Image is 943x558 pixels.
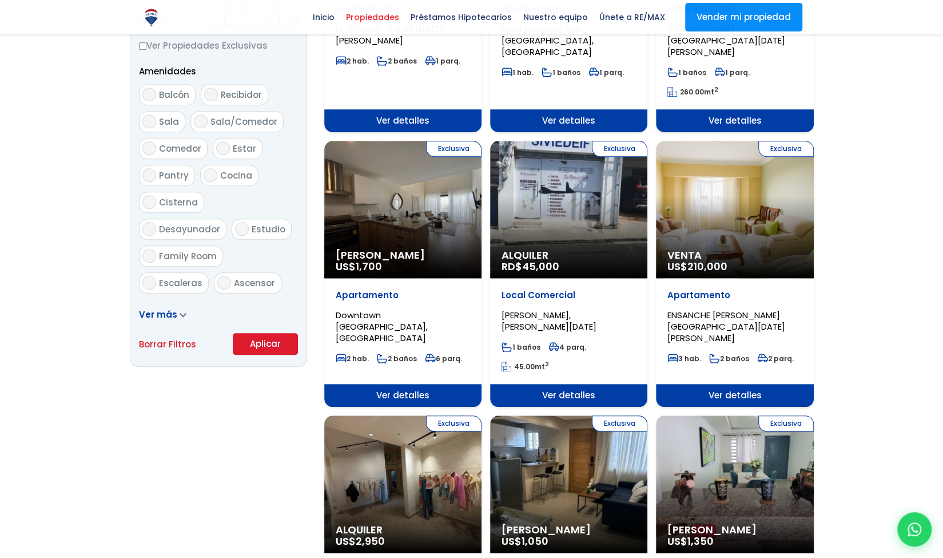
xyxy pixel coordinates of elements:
[592,415,647,432] span: Exclusiva
[502,524,636,536] span: [PERSON_NAME]
[194,114,208,128] input: Sala/Comedor
[324,109,482,132] span: Ver detalles
[425,56,460,66] span: 1 parq.
[139,64,298,78] p: Amenidades
[139,308,177,320] span: Ver más
[336,354,369,363] span: 2 hab.
[159,250,217,262] span: Family Room
[667,87,718,97] span: mt
[656,141,813,407] a: Exclusiva Venta US$210,000 Apartamento ENSANCHE [PERSON_NAME][GEOGRAPHIC_DATA][DATE][PERSON_NAME]...
[336,250,470,261] span: [PERSON_NAME]
[142,222,156,236] input: Desayunador
[142,88,156,101] input: Balcón
[139,42,146,50] input: Ver Propiedades Exclusivas
[159,196,198,208] span: Cisterna
[336,259,382,274] span: US$
[139,38,298,53] label: Ver Propiedades Exclusivas
[667,309,785,344] span: ENSANCHE [PERSON_NAME][GEOGRAPHIC_DATA][DATE][PERSON_NAME]
[356,259,382,274] span: 1,700
[545,360,549,369] sup: 2
[687,259,727,274] span: 210,000
[709,354,749,363] span: 2 baños
[210,116,277,128] span: Sala/Comedor
[426,415,482,432] span: Exclusiva
[336,524,470,536] span: Alquiler
[159,277,202,289] span: Escaleras
[502,309,596,333] span: [PERSON_NAME], [PERSON_NAME][DATE]
[204,88,218,101] input: Recibidor
[377,56,417,66] span: 2 baños
[502,259,559,274] span: RD$
[142,276,156,290] input: Escaleras
[548,342,586,352] span: 4 parq.
[514,362,535,371] span: 45.00
[324,384,482,407] span: Ver detalles
[377,354,417,363] span: 2 baños
[667,259,727,274] span: US$
[233,333,298,355] button: Aplicar
[522,534,548,548] span: 1,050
[139,308,186,320] a: Ver más
[758,141,814,157] span: Exclusiva
[680,87,704,97] span: 260.00
[502,342,540,352] span: 1 baños
[159,223,220,235] span: Desayunador
[502,68,534,77] span: 1 hab.
[307,9,340,26] span: Inicio
[542,68,580,77] span: 1 baños
[235,222,249,236] input: Estudio
[425,354,462,363] span: 6 parq.
[340,9,405,26] span: Propiedades
[142,141,156,155] input: Comedor
[142,249,156,263] input: Family Room
[324,141,482,407] a: Exclusiva [PERSON_NAME] US$1,700 Apartamento Downtown [GEOGRAPHIC_DATA], [GEOGRAPHIC_DATA] 2 hab....
[142,114,156,128] input: Sala
[502,362,549,371] span: mt
[233,143,256,155] span: Estar
[204,168,217,182] input: Cocina
[502,290,636,301] p: Local Comercial
[594,9,671,26] span: Únete a RE/MAX
[502,250,636,261] span: Alquiler
[757,354,794,363] span: 2 parq.
[336,290,470,301] p: Apartamento
[159,143,201,155] span: Comedor
[234,277,275,289] span: Ascensor
[522,259,559,274] span: 45,000
[714,68,750,77] span: 1 parq.
[142,168,156,182] input: Pantry
[758,415,814,432] span: Exclusiva
[159,169,189,181] span: Pantry
[656,384,813,407] span: Ver detalles
[667,524,802,536] span: [PERSON_NAME]
[490,384,647,407] span: Ver detalles
[216,141,230,155] input: Estar
[588,68,624,77] span: 1 parq.
[656,109,813,132] span: Ver detalles
[139,337,196,351] a: Borrar Filtros
[217,276,231,290] input: Ascensor
[426,141,482,157] span: Exclusiva
[142,195,156,209] input: Cisterna
[687,534,714,548] span: 1,350
[667,68,706,77] span: 1 baños
[714,85,718,94] sup: 2
[490,141,647,407] a: Exclusiva Alquiler RD$45,000 Local Comercial [PERSON_NAME], [PERSON_NAME][DATE] 1 baños 4 parq. 4...
[336,56,369,66] span: 2 hab.
[336,534,385,548] span: US$
[685,3,802,31] a: Vender mi propiedad
[159,89,189,101] span: Balcón
[356,534,385,548] span: 2,950
[405,9,518,26] span: Préstamos Hipotecarios
[592,141,647,157] span: Exclusiva
[490,109,647,132] span: Ver detalles
[502,534,548,548] span: US$
[667,354,701,363] span: 3 hab.
[667,290,802,301] p: Apartamento
[220,169,252,181] span: Cocina
[336,23,443,46] span: EL [PERSON_NAME] [DATE][PERSON_NAME]
[667,534,714,548] span: US$
[667,250,802,261] span: Venta
[502,23,594,58] span: Hard Rock golf club [GEOGRAPHIC_DATA], [GEOGRAPHIC_DATA]
[221,89,262,101] span: Recibidor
